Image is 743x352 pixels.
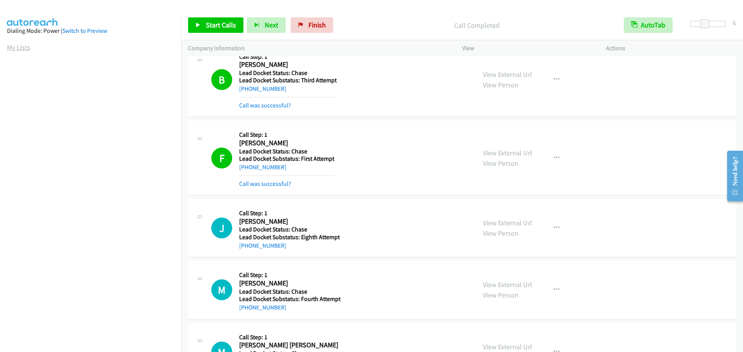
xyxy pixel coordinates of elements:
[606,44,736,53] p: Actions
[483,148,532,157] a: View External Url
[211,218,232,238] h1: J
[483,229,519,238] a: View Person
[239,242,286,249] a: [PHONE_NUMBER]
[211,218,232,238] div: The call is yet to be attempted
[239,288,341,296] h5: Lead Docket Status: Chase
[239,69,337,77] h5: Lead Docket Status: Chase
[239,226,340,233] h5: Lead Docket Status: Chase
[483,218,532,227] a: View External Url
[239,341,338,350] h2: [PERSON_NAME] [PERSON_NAME]
[483,291,519,299] a: View Person
[211,148,232,168] h1: F
[239,217,340,226] h2: [PERSON_NAME]
[239,148,334,155] h5: Lead Docket Status: Chase
[239,102,291,109] a: Call was successful?
[483,159,519,168] a: View Person
[188,44,448,53] p: Company Information
[344,20,610,31] p: Call Completed
[624,17,673,33] button: AutoTab
[239,233,340,241] h5: Lead Docket Substatus: Eighth Attempt
[239,77,337,84] h5: Lead Docket Substatus: Third Attempt
[483,280,532,289] a: View External Url
[239,131,334,139] h5: Call Step: 1
[239,271,341,279] h5: Call Step: 1
[239,304,286,311] a: [PHONE_NUMBER]
[721,145,743,207] iframe: Resource Center
[239,333,338,341] h5: Call Step: 1
[265,20,278,29] span: Next
[462,44,592,53] p: View
[239,279,341,288] h2: [PERSON_NAME]
[188,17,243,33] a: Start Calls
[239,155,334,163] h5: Lead Docket Substatus: First Attempt
[7,43,30,52] a: My Lists
[239,85,286,92] a: [PHONE_NUMBER]
[291,17,333,33] a: Finish
[206,20,236,29] span: Start Calls
[62,27,107,34] a: Switch to Preview
[239,180,291,187] a: Call was successful?
[239,60,337,69] h2: [PERSON_NAME]
[239,295,341,303] h5: Lead Docket Substatus: Fourth Attempt
[211,69,232,90] h1: B
[211,279,232,300] h1: M
[239,209,340,217] h5: Call Step: 1
[483,80,519,89] a: View Person
[239,53,337,61] h5: Call Step: 1
[733,17,736,28] div: 6
[483,70,532,79] a: View External Url
[7,26,174,36] div: Dialing Mode: Power |
[308,20,326,29] span: Finish
[247,17,286,33] button: Next
[239,139,334,148] h2: [PERSON_NAME]
[483,342,532,351] a: View External Url
[239,163,286,171] a: [PHONE_NUMBER]
[211,279,232,300] div: The call is yet to be attempted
